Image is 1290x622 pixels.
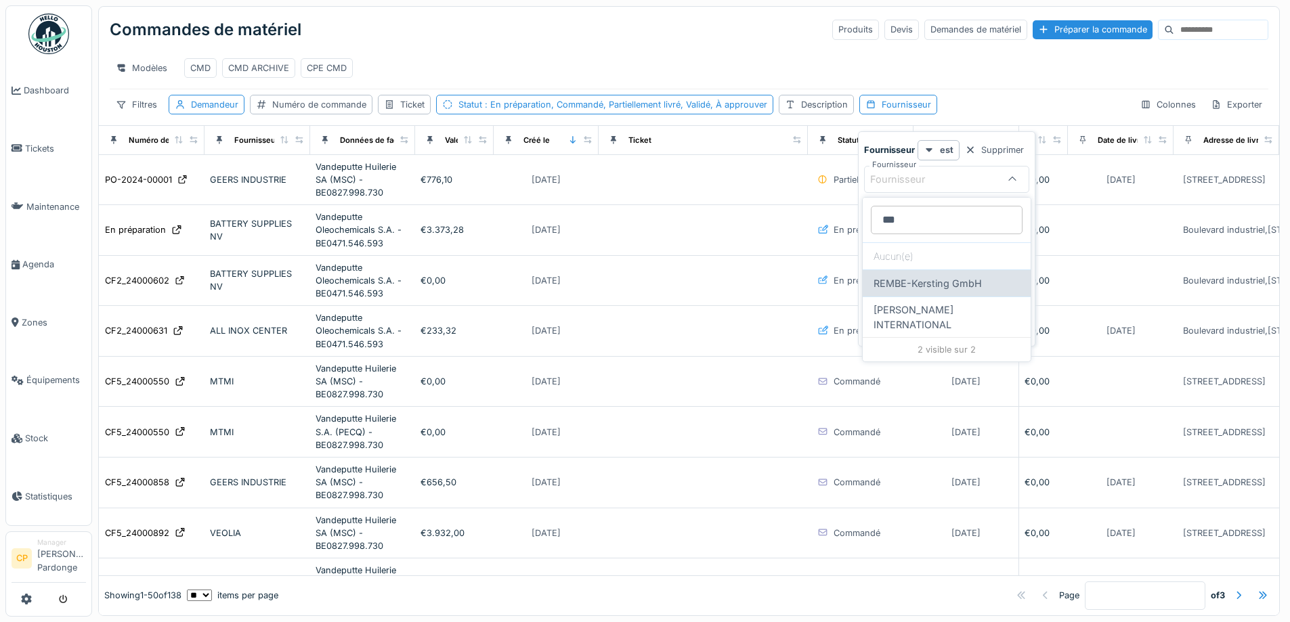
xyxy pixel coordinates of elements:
[190,62,211,74] div: CMD
[421,375,488,388] div: €0,00
[1033,20,1153,39] div: Préparer la commande
[307,62,347,74] div: CPE CMD
[105,527,169,539] div: CF5_24000892
[523,135,550,146] div: Créé le
[24,84,86,97] span: Dashboard
[834,375,880,388] div: Commandé
[940,143,953,156] strong: est
[863,242,1031,269] div: Aucun(e)
[1205,95,1268,114] div: Exporter
[26,200,86,213] span: Maintenance
[129,135,213,146] div: Numéro de commande
[1183,173,1266,186] div: [STREET_ADDRESS]
[834,476,880,489] div: Commandé
[870,172,944,187] div: Fournisseur
[210,173,305,186] div: GEERS INDUSTRIE
[1106,527,1136,539] div: [DATE]
[834,426,880,439] div: Commandé
[532,527,561,539] div: [DATE]
[28,14,69,54] img: Badge_color-CXgf-gQk.svg
[832,20,879,39] div: Produits
[12,548,32,569] li: CP
[316,210,410,250] div: Vandeputte Oleochemicals S.A. - BE0471.546.593
[316,362,410,401] div: Vandeputte Huilerie SA (MSC) - BE0827.998.730
[110,95,163,114] div: Filtres
[445,135,539,146] div: Valeur totale commandée
[110,12,301,47] div: Commandes de matériel
[532,223,561,236] div: [DATE]
[210,375,305,388] div: MTMI
[105,223,166,236] div: En préparation
[863,337,1031,361] div: 2 visible sur 2
[532,426,561,439] div: [DATE]
[960,141,1029,159] div: Supprimer
[37,537,86,579] li: [PERSON_NAME] Pardonge
[628,135,651,146] div: Ticket
[210,267,305,293] div: BATTERY SUPPLIES NV
[834,324,895,337] div: En préparation
[421,223,488,236] div: €3.373,28
[421,527,488,539] div: €3.932,00
[210,476,305,489] div: GEERS INDUSTRIE
[210,217,305,243] div: BATTERY SUPPLIES NV
[316,160,410,200] div: Vandeputte Huilerie SA (MSC) - BE0827.998.730
[1203,135,1278,146] div: Adresse de livraison
[1106,173,1136,186] div: [DATE]
[863,269,1031,296] div: REMBE-Kersting GmbH
[838,135,859,146] div: Statut
[1134,95,1202,114] div: Colonnes
[1183,476,1266,489] div: [STREET_ADDRESS]
[834,173,905,186] div: Partiellement livré
[1025,426,1063,439] div: €0,00
[864,143,915,156] strong: Fournisseur
[105,375,169,388] div: CF5_24000550
[951,375,981,388] div: [DATE]
[104,589,181,602] div: Showing 1 - 50 of 138
[105,426,169,439] div: CF5_24000550
[951,426,981,439] div: [DATE]
[210,426,305,439] div: MTMI
[421,426,488,439] div: €0,00
[532,324,561,337] div: [DATE]
[924,20,1027,39] div: Demandes de matériel
[532,173,561,186] div: [DATE]
[1211,589,1225,602] strong: of 3
[110,58,173,78] div: Modèles
[210,324,305,337] div: ALL INOX CENTER
[22,258,86,271] span: Agenda
[105,274,169,287] div: CF2_24000602
[532,476,561,489] div: [DATE]
[105,324,167,337] div: CF2_24000631
[532,375,561,388] div: [DATE]
[913,193,1029,211] div: Ajouter une condition
[458,98,767,111] div: Statut
[26,374,86,386] span: Équipements
[316,261,410,301] div: Vandeputte Oleochemicals S.A. - BE0471.546.593
[272,98,366,111] div: Numéro de commande
[316,412,410,451] div: Vandeputte Huilerie S.A. (PECQ) - BE0827.998.730
[316,514,410,553] div: Vandeputte Huilerie SA (MSC) - BE0827.998.730
[1025,375,1063,388] div: €0,00
[1025,527,1063,539] div: €0,00
[834,223,895,236] div: En préparation
[869,159,919,171] label: Fournisseur
[951,476,981,489] div: [DATE]
[1025,324,1063,337] div: €0,00
[863,296,1031,337] div: [PERSON_NAME] INTERNATIONAL
[801,98,848,111] div: Description
[234,135,278,146] div: Fournisseur
[532,274,561,287] div: [DATE]
[1183,426,1266,439] div: [STREET_ADDRESS]
[1183,375,1266,388] div: [STREET_ADDRESS]
[834,274,895,287] div: En préparation
[105,173,172,186] div: PO-2024-00001
[1183,527,1266,539] div: [STREET_ADDRESS]
[421,274,488,287] div: €0,00
[884,20,919,39] div: Devis
[228,62,289,74] div: CMD ARCHIVE
[421,173,488,186] div: €776,10
[1059,589,1079,602] div: Page
[25,142,86,155] span: Tickets
[421,476,488,489] div: €656,50
[22,316,86,329] span: Zones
